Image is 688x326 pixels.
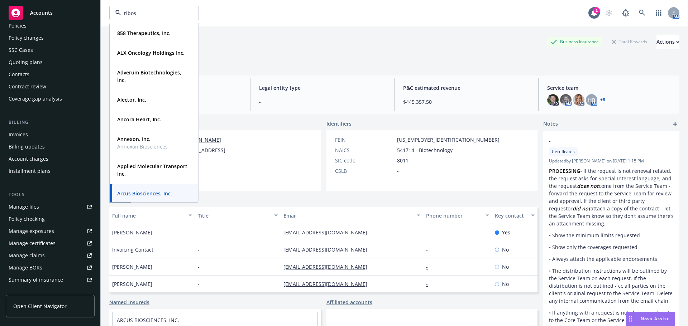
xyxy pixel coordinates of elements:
a: [EMAIL_ADDRESS][DOMAIN_NAME] [283,246,373,253]
a: Policy checking [6,213,95,225]
button: Key contact [492,207,537,224]
span: Legal entity type [259,84,386,92]
a: [EMAIL_ADDRESS][DOMAIN_NAME] [283,229,373,236]
div: SIC code [335,157,394,164]
span: HB [588,96,595,104]
span: Notes [543,120,558,128]
div: Drag to move [626,312,635,326]
a: Manage files [6,201,95,213]
div: Title [198,212,270,219]
strong: Applied Molecular Transport Inc. [117,163,187,177]
span: - [259,98,386,106]
strong: Ancora Heart, Inc. [117,116,161,123]
p: • Show only the coverages requested [549,243,674,251]
a: - [426,246,434,253]
div: Phone number [426,212,481,219]
a: +8 [600,98,605,102]
a: Accounts [6,3,95,23]
strong: PROCESSING [549,167,580,174]
div: Business Insurance [547,37,602,46]
strong: 858 Therapeutics, Inc. [117,30,171,37]
button: Nova Assist [626,312,675,326]
div: Summary of insurance [9,274,63,286]
a: Manage exposures [6,225,95,237]
p: • If the request is not renewal related, the request asks for Special Interest language, and the ... [549,167,674,227]
button: Actions [656,35,679,49]
a: ARCUS BIOSCIENCES, INC. [117,317,179,323]
a: Search [635,6,649,20]
span: $445,357.50 [403,98,530,106]
img: photo [547,94,559,106]
span: [PERSON_NAME] [112,280,152,288]
p: • Show the minimum limits requested [549,232,674,239]
a: Billing updates [6,141,95,152]
a: Switch app [651,6,666,20]
div: CSLB [335,167,394,175]
p: • Always attach the applicable endorsements [549,255,674,263]
span: - [198,229,200,236]
span: Open Client Navigator [13,302,67,310]
a: [EMAIL_ADDRESS][DOMAIN_NAME] [283,263,373,270]
span: No [502,246,509,253]
span: Identifiers [326,120,352,127]
span: - [198,246,200,253]
div: Account charges [9,153,48,165]
div: Manage exposures [9,225,54,237]
span: [STREET_ADDRESS] [180,146,225,154]
button: Title [195,207,281,224]
span: P&C estimated revenue [403,84,530,92]
div: Policies [9,20,27,31]
span: - [549,137,655,145]
a: [EMAIL_ADDRESS][DOMAIN_NAME] [283,281,373,287]
span: 541714 - Biotechnology [397,146,453,154]
a: Account charges [6,153,95,165]
div: FEIN [335,136,394,143]
div: Total Rewards [608,37,651,46]
div: 1 [593,7,600,14]
strong: Annexon, Inc. [117,136,150,142]
img: photo [573,94,584,106]
img: photo [560,94,572,106]
a: Start snowing [602,6,616,20]
div: Manage claims [9,250,45,261]
em: does not [577,183,599,189]
span: Annexon Biosciences [117,143,168,150]
a: Manage BORs [6,262,95,273]
input: Filter by keyword [121,9,184,17]
span: Updated by [PERSON_NAME] on [DATE] 1:15 PM [549,158,674,164]
div: Billing updates [9,141,45,152]
div: Tools [6,191,95,198]
a: Contract review [6,81,95,92]
span: [US_EMPLOYER_IDENTIFICATION_NUMBER] [397,136,500,143]
span: - [397,167,399,175]
div: Coverage gap analysis [9,93,62,104]
div: Policy checking [9,213,45,225]
span: No [502,263,509,271]
span: [PERSON_NAME] [112,229,152,236]
span: Service team [547,84,674,92]
strong: Arcus Biosciences, Inc. [117,190,172,197]
span: Nova Assist [641,316,669,322]
div: Email [283,212,412,219]
strong: Alector, Inc. [117,96,146,103]
a: Invoices [6,129,95,140]
strong: ALX Oncology Holdings Inc. [117,49,185,56]
a: add [671,120,679,128]
a: - [426,281,434,287]
button: Full name [109,207,195,224]
a: - [426,263,434,270]
div: Contacts [9,69,29,80]
span: Certificates [552,149,575,155]
a: Summary of insurance [6,274,95,286]
div: Policy changes [9,32,44,44]
a: Manage certificates [6,238,95,249]
div: Billing [6,119,95,126]
a: SSC Cases [6,44,95,56]
a: Contacts [6,69,95,80]
span: 8011 [397,157,408,164]
strong: Adverum Biotechnologies, Inc. [117,69,181,83]
div: Contract review [9,81,46,92]
button: Email [281,207,423,224]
